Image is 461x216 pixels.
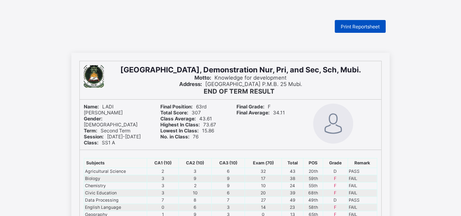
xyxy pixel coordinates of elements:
th: CA3 (10) [212,158,245,168]
b: Highest In Class: [160,122,200,128]
td: 38 [282,175,303,182]
td: Biology [84,175,147,182]
span: SS1 A [84,140,115,146]
td: FAIL [348,190,377,197]
td: 2 [179,182,212,190]
td: 14 [245,204,281,211]
td: PASS [348,168,377,175]
b: Total Score: [160,110,188,116]
td: 6 [179,204,212,211]
td: FAIL [348,204,377,211]
td: 6 [212,168,245,175]
span: Print Reportsheet [341,24,380,30]
td: English Language [84,204,147,211]
td: 17 [245,175,281,182]
td: 20th [303,168,323,175]
td: 9 [179,175,212,182]
td: 27 [245,197,281,204]
td: F [323,175,348,182]
td: Data Processing [84,197,147,204]
th: CA2 (10) [179,158,212,168]
span: 76 [160,134,198,140]
td: 10 [179,190,212,197]
b: Gender: [84,116,103,122]
td: 3 [147,190,179,197]
b: Lowest In Class: [160,128,199,134]
td: 3 [212,204,245,211]
td: Chemistry [84,182,147,190]
td: 9 [212,175,245,182]
td: FAIL [348,175,377,182]
td: 49 [282,197,303,204]
td: D [323,168,348,175]
td: 7 [147,197,179,204]
th: Remark [348,158,377,168]
th: Grade [323,158,348,168]
td: 6 [212,190,245,197]
th: Subjects [84,158,147,168]
td: 58th [303,204,323,211]
td: 7 [212,197,245,204]
td: 8 [179,197,212,204]
td: 10 [245,182,281,190]
span: [GEOGRAPHIC_DATA] P.M.B. 25 Mubi. [179,81,302,87]
td: 43 [282,168,303,175]
td: 0 [147,204,179,211]
td: Agricultural Science [84,168,147,175]
td: 39 [282,190,303,197]
td: 55th [303,182,323,190]
td: 68th [303,190,323,197]
th: Exam (70) [245,158,281,168]
td: 49th [303,197,323,204]
th: Total [282,158,303,168]
b: Term: [84,128,97,134]
b: Address: [179,81,202,87]
td: PASS [348,197,377,204]
span: [GEOGRAPHIC_DATA], Demonstration Nur, Pri, and Sec, Sch, Mubi. [120,65,361,74]
span: Knowledge for development [194,74,287,81]
td: F [323,190,348,197]
b: Final Position: [160,104,193,110]
b: Class: [84,140,99,146]
td: 20 [245,190,281,197]
td: 24 [282,182,303,190]
span: 73.67 [160,122,216,128]
b: No. in Class: [160,134,190,140]
td: 3 [147,175,179,182]
span: 15.86 [160,128,214,134]
td: F [323,204,348,211]
td: 32 [245,168,281,175]
span: LADI [PERSON_NAME] [84,104,123,116]
td: 9 [212,182,245,190]
td: 23 [282,204,303,211]
span: [DEMOGRAPHIC_DATA] [84,116,137,128]
span: 34.11 [237,110,285,116]
td: D [323,197,348,204]
span: 43.61 [160,116,212,122]
td: 3 [179,168,212,175]
b: Class Average: [160,116,196,122]
span: 307 [160,110,201,116]
b: Motto: [194,74,211,81]
b: Name: [84,104,99,110]
td: 3 [147,182,179,190]
td: 2 [147,168,179,175]
span: 63rd [160,104,206,110]
td: 59th [303,175,323,182]
b: Session: [84,134,104,140]
b: Final Average: [237,110,270,116]
td: FAIL [348,182,377,190]
td: F [323,182,348,190]
td: Civic Education [84,190,147,197]
b: Final Grade: [237,104,265,110]
th: POS [303,158,323,168]
b: END OF TERM RESULT [204,87,275,95]
th: CA1 (10) [147,158,179,168]
span: [DATE]-[DATE] [84,134,141,140]
span: F [237,104,271,110]
span: Second Term [84,128,130,134]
